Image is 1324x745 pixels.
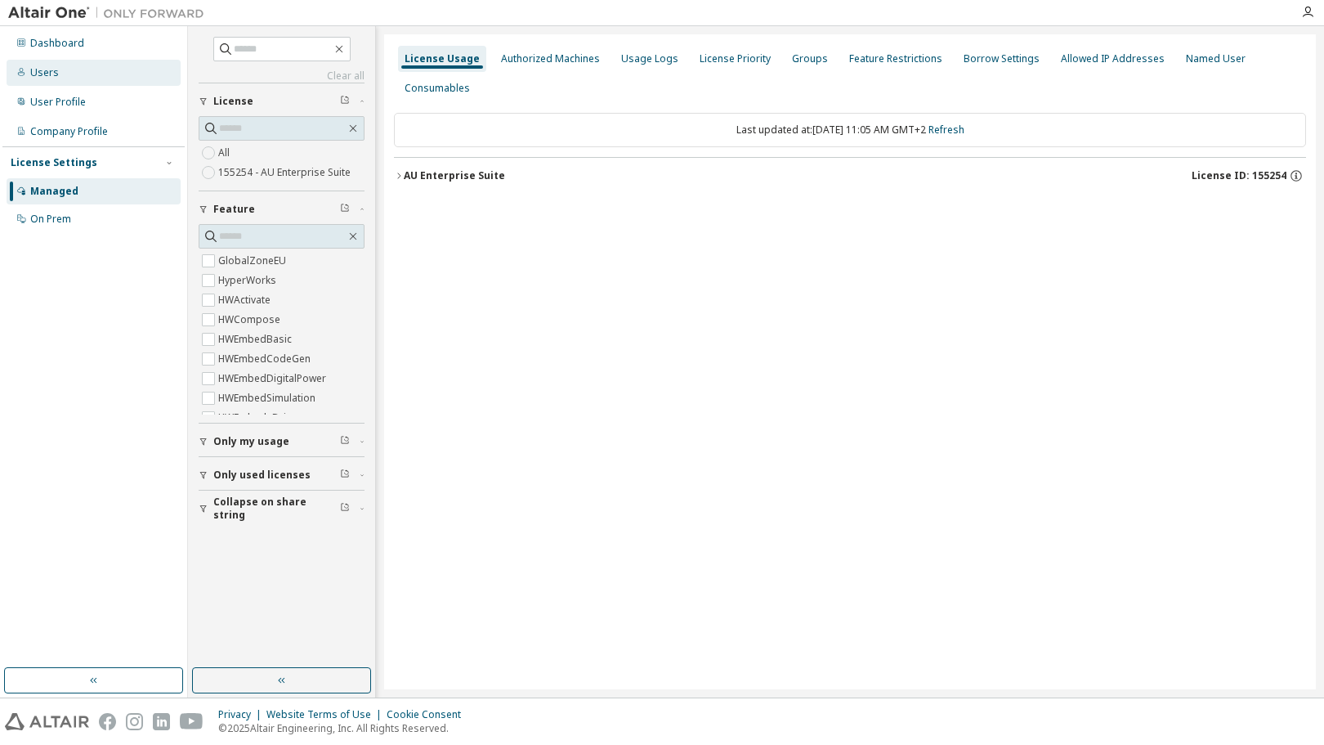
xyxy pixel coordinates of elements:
button: Feature [199,191,365,227]
label: HyperWorks [218,271,280,290]
button: Only my usage [199,424,365,460]
span: License [213,95,253,108]
div: Consumables [405,82,470,95]
div: Website Terms of Use [266,708,387,721]
img: Altair One [8,5,212,21]
div: Company Profile [30,125,108,138]
div: Feature Restrictions [849,52,942,65]
span: Clear filter [340,435,350,448]
div: License Priority [700,52,771,65]
div: On Prem [30,213,71,226]
button: Only used licenses [199,457,365,493]
label: HWActivate [218,290,274,310]
img: instagram.svg [126,713,143,730]
div: Authorized Machines [501,52,600,65]
span: Clear filter [340,203,350,216]
div: Users [30,66,59,79]
img: facebook.svg [99,713,116,730]
div: Privacy [218,708,266,721]
div: Named User [1186,52,1246,65]
span: Feature [213,203,255,216]
span: Only my usage [213,435,289,448]
span: Clear filter [340,502,350,515]
div: License Usage [405,52,480,65]
div: Usage Logs [621,52,678,65]
label: HWEmbedDigitalPower [218,369,329,388]
div: License Settings [11,156,97,169]
a: Refresh [928,123,964,137]
div: Last updated at: [DATE] 11:05 AM GMT+2 [394,113,1306,147]
label: GlobalZoneEU [218,251,289,271]
label: HWEmbedBasic [218,330,295,349]
span: Collapse on share string [213,496,340,522]
label: All [218,143,233,163]
span: Only used licenses [213,469,311,482]
img: youtube.svg [180,713,204,730]
button: AU Enterprise SuiteLicense ID: 155254 [394,158,1306,194]
div: Managed [30,185,78,198]
div: Borrow Settings [964,52,1040,65]
a: Clear all [199,70,365,83]
label: 155254 - AU Enterprise Suite [218,163,354,182]
label: HWEmbedSimulation [218,388,319,408]
p: © 2025 Altair Engineering, Inc. All Rights Reserved. [218,721,471,735]
span: Clear filter [340,469,350,482]
div: Cookie Consent [387,708,471,721]
label: HWEmbedeDrives [218,408,306,428]
button: Collapse on share string [199,491,365,527]
img: altair_logo.svg [5,713,89,730]
button: License [199,83,365,119]
label: HWCompose [218,310,284,330]
div: Allowed IP Addresses [1061,52,1165,65]
img: linkedin.svg [153,713,170,730]
div: Groups [792,52,828,65]
span: Clear filter [340,95,350,108]
div: AU Enterprise Suite [404,169,505,182]
div: Dashboard [30,37,84,50]
div: User Profile [30,96,86,109]
label: HWEmbedCodeGen [218,349,314,369]
span: License ID: 155254 [1192,169,1286,182]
